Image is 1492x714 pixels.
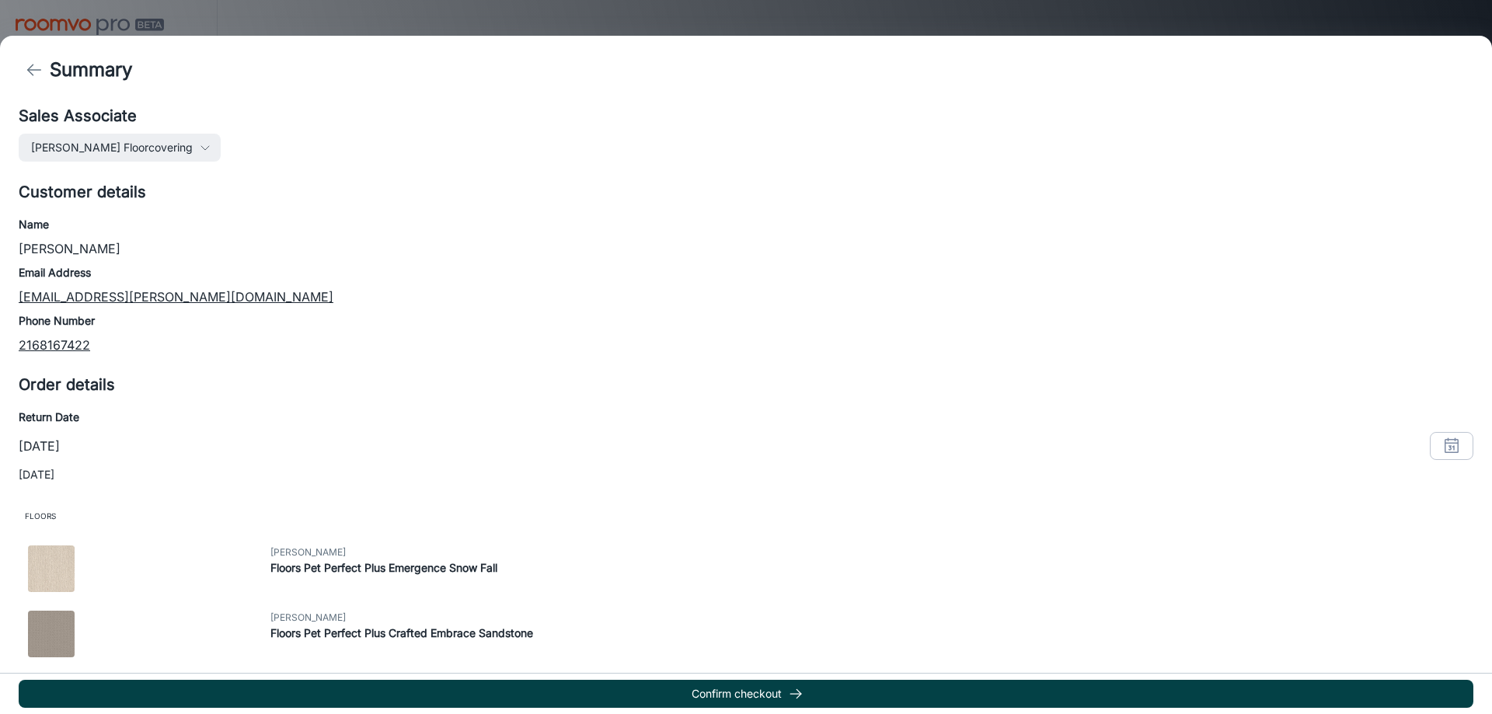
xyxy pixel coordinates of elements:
button: back [19,54,50,85]
a: [EMAIL_ADDRESS][PERSON_NAME][DOMAIN_NAME] [19,289,333,305]
span: [PERSON_NAME] [270,611,1476,625]
p: [DATE] [19,437,60,455]
h6: Email Address [19,264,1473,281]
img: Floors Pet Perfect Plus Crafted Embrace Sandstone [28,611,75,657]
a: 2168167422 [19,337,90,353]
span: Floors [19,502,1473,530]
button: Confirm checkout [19,680,1473,708]
h6: Phone Number [19,312,1473,329]
span: [PERSON_NAME] [270,545,1476,559]
p: [PERSON_NAME] [19,239,1473,258]
p: [DATE] [19,466,1473,483]
img: Floors Pet Perfect Plus Emergence Snow Fall [28,545,75,592]
h5: Customer details [19,180,1473,204]
h6: Floors Pet Perfect Plus Emergence Snow Fall [270,559,1476,576]
h6: Name [19,216,1473,233]
h5: Order details [19,373,1473,396]
h5: Sales Associate [19,104,137,127]
h6: Return Date [19,409,1473,426]
h6: Floors Pet Perfect Plus Crafted Embrace Sandstone [270,625,1476,642]
h4: Summary [50,56,132,84]
button: [PERSON_NAME] Floorcovering [19,134,221,162]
